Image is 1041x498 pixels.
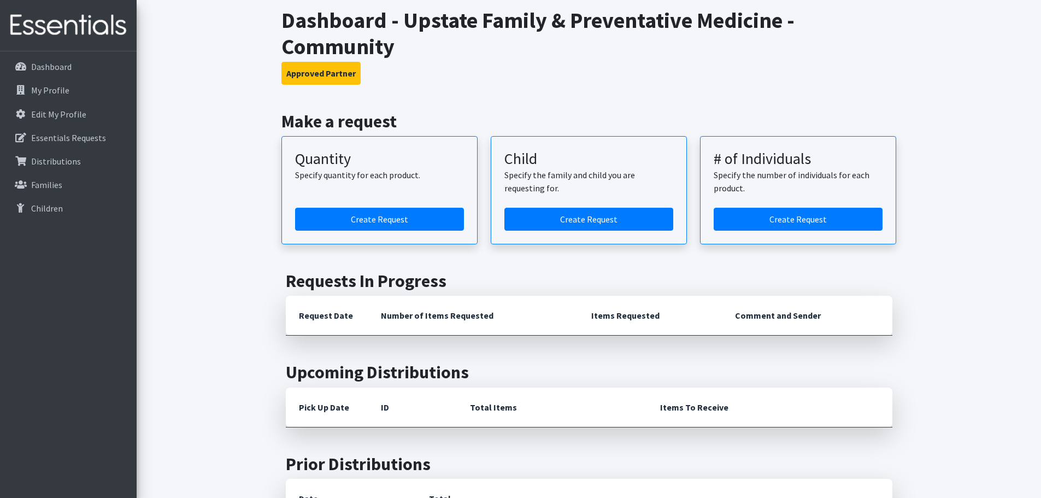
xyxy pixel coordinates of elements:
[457,388,647,427] th: Total Items
[286,454,892,474] h2: Prior Distributions
[295,168,464,181] p: Specify quantity for each product.
[281,111,896,132] h2: Make a request
[31,85,69,96] p: My Profile
[368,388,457,427] th: ID
[714,208,883,231] a: Create a request by number of individuals
[4,174,132,196] a: Families
[714,168,883,195] p: Specify the number of individuals for each product.
[368,296,579,336] th: Number of Items Requested
[31,61,72,72] p: Dashboard
[286,362,892,383] h2: Upcoming Distributions
[4,197,132,219] a: Children
[31,156,81,167] p: Distributions
[286,271,892,291] h2: Requests In Progress
[286,388,368,427] th: Pick Up Date
[504,150,673,168] h3: Child
[647,388,892,427] th: Items To Receive
[4,7,132,44] img: HumanEssentials
[31,203,63,214] p: Children
[281,62,361,85] button: Approved Partner
[31,179,62,190] p: Families
[4,127,132,149] a: Essentials Requests
[504,168,673,195] p: Specify the family and child you are requesting for.
[714,150,883,168] h3: # of Individuals
[281,7,896,60] h1: Dashboard - Upstate Family & Preventative Medicine - Community
[295,208,464,231] a: Create a request by quantity
[578,296,722,336] th: Items Requested
[4,150,132,172] a: Distributions
[295,150,464,168] h3: Quantity
[504,208,673,231] a: Create a request for a child or family
[31,109,86,120] p: Edit My Profile
[4,103,132,125] a: Edit My Profile
[4,79,132,101] a: My Profile
[722,296,892,336] th: Comment and Sender
[4,56,132,78] a: Dashboard
[31,132,106,143] p: Essentials Requests
[286,296,368,336] th: Request Date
